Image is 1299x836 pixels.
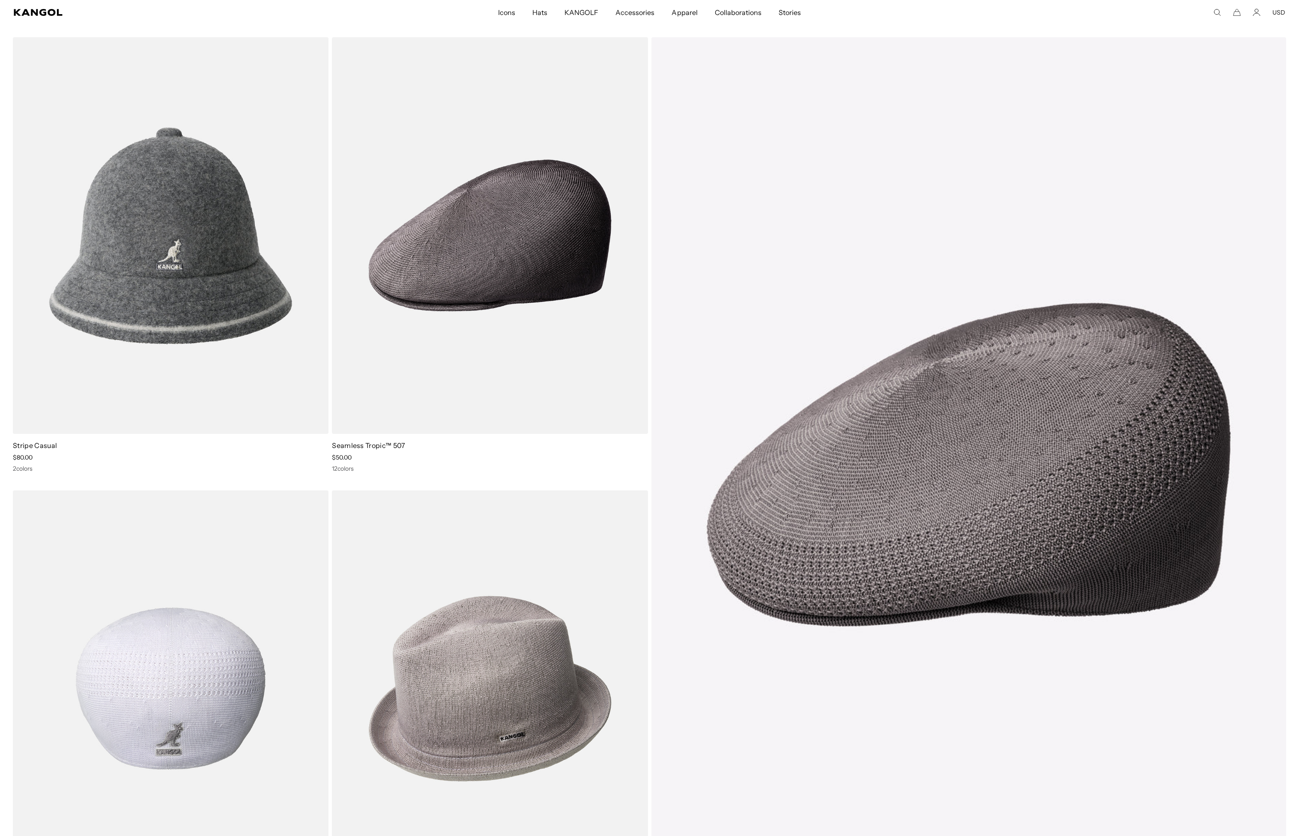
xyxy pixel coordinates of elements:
img: Seamless Tropic™ 507 [332,37,648,434]
button: USD [1272,9,1285,16]
span: $50.00 [332,454,352,461]
div: 12 colors [332,465,648,472]
span: $80.00 [13,454,33,461]
a: Account [1253,9,1260,16]
summary: Search here [1213,9,1221,16]
a: Kangol [14,9,331,16]
a: Stripe Casual [13,441,57,450]
a: Seamless Tropic™ 507 [332,441,405,450]
button: Cart [1233,9,1241,16]
img: Stripe Casual [13,37,328,434]
div: 2 colors [13,465,328,472]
